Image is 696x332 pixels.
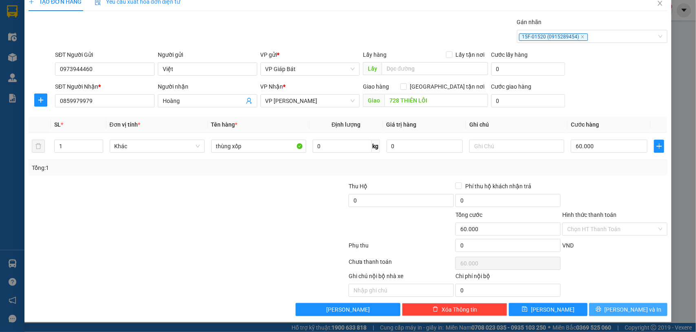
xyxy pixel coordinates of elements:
div: Chưa thanh toán [348,257,455,272]
span: Lấy hàng [363,51,387,58]
span: 19003239 [39,38,60,44]
span: Lấy [363,62,382,75]
label: Hình thức thanh toán [562,212,616,218]
button: plus [34,94,47,107]
span: Lấy tận nơi [453,50,488,59]
span: save [522,306,528,313]
span: user-add [246,98,252,104]
input: Dọc đường [382,62,488,75]
span: [PERSON_NAME] [531,305,574,314]
span: 15F-01520 (0915289454) [519,33,588,41]
span: Tên hàng [211,121,238,128]
input: Ghi Chú [469,140,564,153]
span: Giao hàng [363,83,389,90]
span: [PERSON_NAME] [326,305,370,314]
button: delete [32,140,45,153]
button: save[PERSON_NAME] [509,303,587,316]
span: plus [35,97,47,103]
div: Chi phí nội bộ [455,272,561,284]
span: SL [54,121,61,128]
div: SĐT Người Gửi [55,50,155,59]
span: printer [596,306,601,313]
input: 0 [387,140,463,153]
div: VP gửi [261,50,360,59]
label: Cước giao hàng [491,83,532,90]
span: Tổng cước [455,212,482,218]
input: Cước lấy hàng [491,62,565,76]
span: Khác [115,140,200,152]
span: Đơn vị tính [110,121,140,128]
span: [GEOGRAPHIC_DATA] tận nơi [407,82,488,91]
div: Người nhận [158,82,257,91]
img: logo [4,26,22,56]
div: Tổng: 1 [32,163,269,172]
div: Người gửi [158,50,257,59]
span: Giao [363,94,384,107]
strong: PHIẾU GỬI HÀNG [29,60,70,77]
span: VP Nhận [261,83,283,90]
input: Cước giao hàng [491,94,565,107]
span: plus [654,143,664,149]
button: plus [654,140,664,153]
span: VND [562,242,574,249]
span: VP Nguyễn Văn Linh [265,95,355,107]
span: Cước hàng [571,121,599,128]
span: [PERSON_NAME] và In [605,305,662,314]
span: Số 939 Giải Phóng (Đối diện Ga Giáp Bát) [28,17,71,36]
span: VP Giáp Bát [265,63,355,75]
span: Phí thu hộ khách nhận trả [462,182,535,191]
span: Thu Hộ [349,183,367,189]
span: Giá trị hàng [387,121,417,128]
div: Phụ thu [348,241,455,255]
label: Gán nhãn [517,19,542,25]
div: SĐT Người Nhận [55,82,155,91]
span: GB08250149 [77,41,118,49]
input: Dọc đường [384,94,488,107]
span: delete [433,306,438,313]
span: Định lượng [332,121,361,128]
th: Ghi chú [466,117,568,133]
span: close [581,35,585,39]
span: kg [372,140,380,153]
button: printer[PERSON_NAME] và In [589,303,667,316]
span: Xóa Thông tin [442,305,477,314]
input: VD: Bàn, Ghế [211,140,306,153]
span: 15F-01520 (0915289454) [34,45,65,58]
label: Cước lấy hàng [491,51,528,58]
div: Ghi chú nội bộ nhà xe [349,272,454,284]
button: [PERSON_NAME] [296,303,401,316]
input: Nhập ghi chú [349,284,454,297]
button: deleteXóa Thông tin [402,303,507,316]
span: Kết Đoàn [29,4,70,15]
